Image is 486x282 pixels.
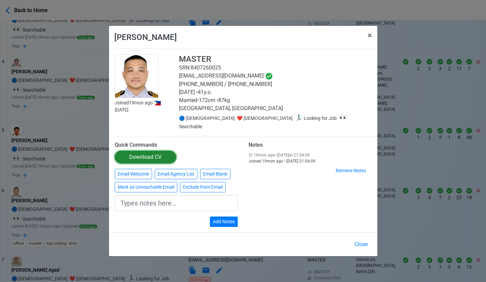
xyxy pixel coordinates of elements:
[294,115,337,121] span: Looking for Job
[115,169,152,179] button: Email Welcome
[179,115,349,129] span: gender
[179,80,372,88] p: [PHONE_NUMBER] / [PHONE_NUMBER]
[179,72,372,80] p: [EMAIL_ADDRESS][DOMAIN_NAME]
[350,238,372,251] button: Close
[339,113,348,122] span: 👀
[179,104,372,112] p: [GEOGRAPHIC_DATA], [GEOGRAPHIC_DATA]
[179,54,372,64] h4: MASTER
[249,152,372,158] div: 19mon ago • [DATE] at 21:04:09
[115,151,176,163] a: Download CV
[295,114,302,121] span: 🏃🏻‍♂️
[129,153,161,161] div: Download CV
[115,182,177,192] button: Mark as Unreachable Email
[179,96,372,104] p: Married • 172 cm • 87 kg
[114,33,177,42] span: [PERSON_NAME]
[115,142,238,148] h6: Quick Commands
[249,142,372,148] h6: Notes
[179,88,372,96] p: [DATE] • 41 y.o.
[249,158,372,164] div: Joined 19mon ago • [DATE] 21:04:09
[155,169,197,179] button: Email Agency List
[210,217,238,227] button: Add Notes
[179,64,372,72] p: SRN: 8407260025
[333,166,369,176] button: Retrieve Notes
[368,31,372,40] span: ×
[180,182,226,192] button: Exclude from Email
[154,100,161,106] span: 🇵🇭
[200,169,230,179] button: Email Blank
[115,195,238,211] input: Types notes here...
[115,99,179,106] p: Joined 19mon ago
[115,106,179,113] p: [DATE]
